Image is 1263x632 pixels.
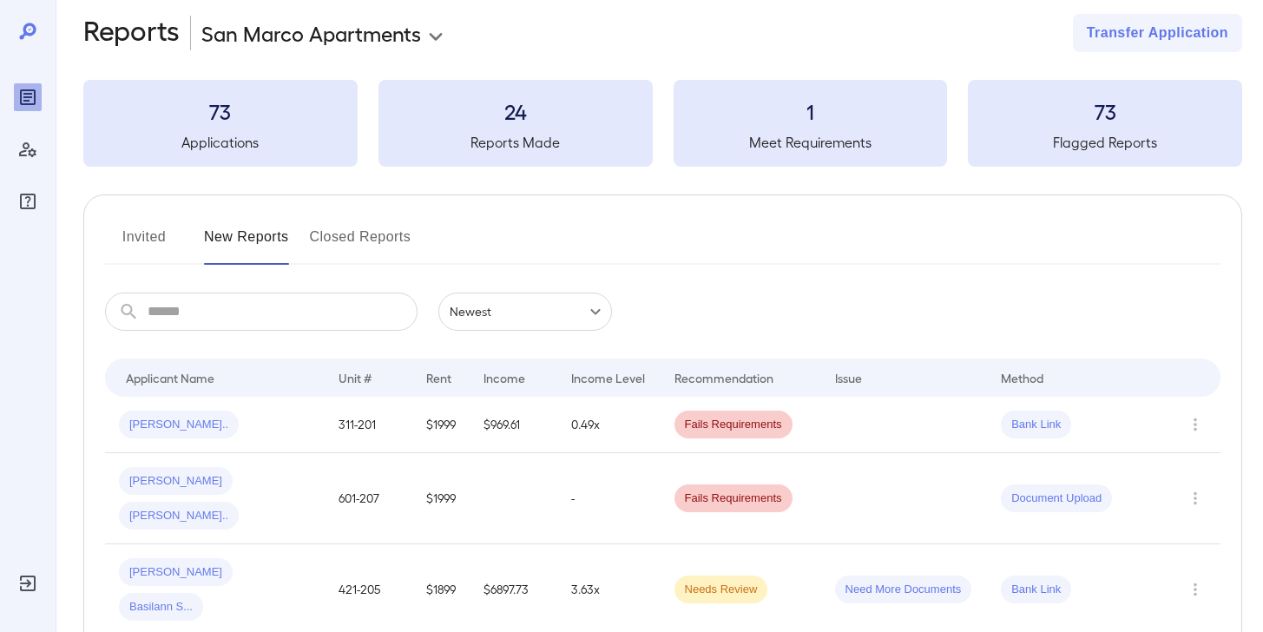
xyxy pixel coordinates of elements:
[1073,14,1242,52] button: Transfer Application
[674,490,793,507] span: Fails Requirements
[14,569,42,597] div: Log Out
[438,293,612,331] div: Newest
[835,582,972,598] span: Need More Documents
[412,453,470,544] td: $1999
[968,97,1242,125] h3: 73
[835,367,863,388] div: Issue
[483,367,525,388] div: Income
[126,367,214,388] div: Applicant Name
[1001,417,1071,433] span: Bank Link
[339,367,372,388] div: Unit #
[105,223,183,265] button: Invited
[426,367,454,388] div: Rent
[968,132,1242,153] h5: Flagged Reports
[1181,484,1209,512] button: Row Actions
[557,453,660,544] td: -
[674,97,948,125] h3: 1
[83,132,358,153] h5: Applications
[674,367,773,388] div: Recommendation
[310,223,411,265] button: Closed Reports
[325,397,412,453] td: 311-201
[119,473,233,490] span: [PERSON_NAME]
[119,417,239,433] span: [PERSON_NAME]..
[201,19,421,47] p: San Marco Apartments
[378,97,653,125] h3: 24
[83,97,358,125] h3: 73
[119,599,203,616] span: Basilann S...
[83,14,180,52] h2: Reports
[557,397,660,453] td: 0.49x
[1001,367,1043,388] div: Method
[674,132,948,153] h5: Meet Requirements
[1181,576,1209,603] button: Row Actions
[14,188,42,215] div: FAQ
[378,132,653,153] h5: Reports Made
[674,582,768,598] span: Needs Review
[119,508,239,524] span: [PERSON_NAME]..
[325,453,412,544] td: 601-207
[119,564,233,581] span: [PERSON_NAME]
[83,80,1242,167] summary: 73Applications24Reports Made1Meet Requirements73Flagged Reports
[1181,411,1209,438] button: Row Actions
[674,417,793,433] span: Fails Requirements
[1001,490,1112,507] span: Document Upload
[412,397,470,453] td: $1999
[1001,582,1071,598] span: Bank Link
[571,367,645,388] div: Income Level
[14,135,42,163] div: Manage Users
[470,397,557,453] td: $969.61
[204,223,289,265] button: New Reports
[14,83,42,111] div: Reports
